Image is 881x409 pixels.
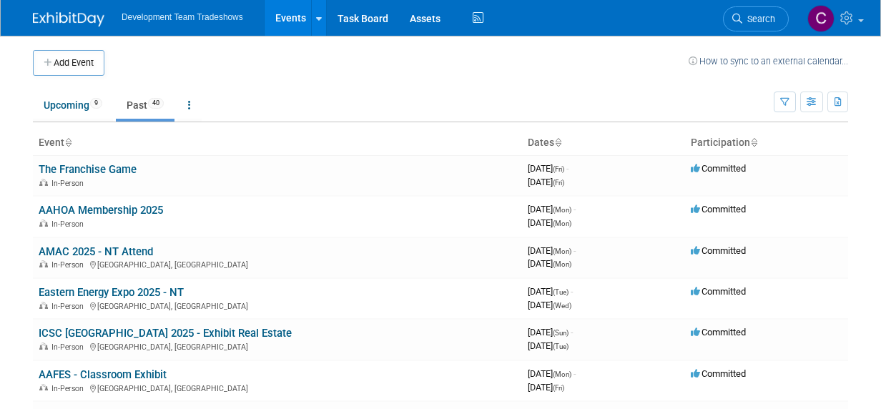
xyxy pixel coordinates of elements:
[33,12,104,26] img: ExhibitDay
[39,300,516,311] div: [GEOGRAPHIC_DATA], [GEOGRAPHIC_DATA]
[39,245,153,258] a: AMAC 2025 - NT Attend
[51,343,88,352] span: In-Person
[51,260,88,270] span: In-Person
[691,327,746,337] span: Committed
[553,247,571,255] span: (Mon)
[553,384,564,392] span: (Fri)
[122,12,243,22] span: Development Team Tradeshows
[64,137,72,148] a: Sort by Event Name
[691,163,746,174] span: Committed
[723,6,789,31] a: Search
[553,288,569,296] span: (Tue)
[691,286,746,297] span: Committed
[553,206,571,214] span: (Mon)
[522,131,685,155] th: Dates
[51,220,88,229] span: In-Person
[750,137,757,148] a: Sort by Participation Type
[528,327,573,337] span: [DATE]
[39,302,48,309] img: In-Person Event
[39,340,516,352] div: [GEOGRAPHIC_DATA], [GEOGRAPHIC_DATA]
[553,343,569,350] span: (Tue)
[553,220,571,227] span: (Mon)
[566,163,569,174] span: -
[807,5,835,32] img: Courtney Perkins
[39,163,137,176] a: The Franchise Game
[574,245,576,256] span: -
[574,204,576,215] span: -
[528,340,569,351] span: [DATE]
[528,258,571,269] span: [DATE]
[553,260,571,268] span: (Mon)
[528,204,576,215] span: [DATE]
[571,327,573,337] span: -
[689,56,848,66] a: How to sync to an external calendar...
[39,286,184,299] a: Eastern Energy Expo 2025 - NT
[39,258,516,270] div: [GEOGRAPHIC_DATA], [GEOGRAPHIC_DATA]
[553,302,571,310] span: (Wed)
[148,98,164,109] span: 40
[33,50,104,76] button: Add Event
[742,14,775,24] span: Search
[528,300,571,310] span: [DATE]
[39,260,48,267] img: In-Person Event
[553,329,569,337] span: (Sun)
[39,343,48,350] img: In-Person Event
[528,217,571,228] span: [DATE]
[39,327,292,340] a: ICSC [GEOGRAPHIC_DATA] 2025 - Exhibit Real Estate
[33,131,522,155] th: Event
[51,384,88,393] span: In-Person
[574,368,576,379] span: -
[553,179,564,187] span: (Fri)
[691,245,746,256] span: Committed
[528,382,564,393] span: [DATE]
[691,204,746,215] span: Committed
[685,131,848,155] th: Participation
[39,382,516,393] div: [GEOGRAPHIC_DATA], [GEOGRAPHIC_DATA]
[528,177,564,187] span: [DATE]
[33,92,113,119] a: Upcoming9
[528,245,576,256] span: [DATE]
[90,98,102,109] span: 9
[39,204,163,217] a: AAHOA Membership 2025
[528,163,569,174] span: [DATE]
[39,384,48,391] img: In-Person Event
[116,92,174,119] a: Past40
[528,286,573,297] span: [DATE]
[528,368,576,379] span: [DATE]
[39,220,48,227] img: In-Person Event
[553,370,571,378] span: (Mon)
[571,286,573,297] span: -
[691,368,746,379] span: Committed
[51,302,88,311] span: In-Person
[39,179,48,186] img: In-Person Event
[39,368,167,381] a: AAFES - Classroom Exhibit
[51,179,88,188] span: In-Person
[554,137,561,148] a: Sort by Start Date
[553,165,564,173] span: (Fri)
